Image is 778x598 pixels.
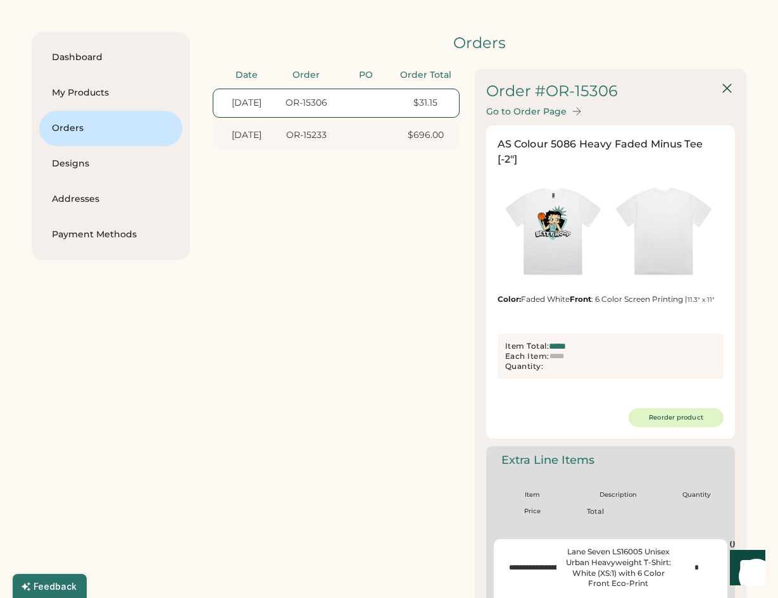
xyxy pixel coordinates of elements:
div: Price [509,507,556,516]
div: OR-15306 [280,97,332,109]
div: $31.15 [399,97,451,109]
div: AS Colour 5086 Heavy Faded Minus Tee [-2"] [498,137,724,167]
div: $696.00 [399,129,451,142]
img: generate-image [498,172,608,283]
div: Total [564,507,627,516]
div: [DATE] [221,97,273,109]
div: Quantity: [505,361,544,371]
div: Payment Methods [52,228,170,241]
div: Description [564,490,674,499]
iframe: Front Chat [718,541,772,595]
font: 11.3" x 11" [687,296,715,304]
strong: Color: [498,294,521,304]
div: My Products [52,87,170,99]
div: OR-15233 [280,129,332,142]
div: Extra Line Items [494,454,728,468]
div: Designs [52,158,170,170]
div: Item [509,490,556,499]
div: Go to Order Page [486,106,567,117]
div: Quantity [681,490,712,499]
div: Date [220,69,272,82]
div: Order Total [399,69,451,82]
div: Lane Seven LS16005 Unisex Urban Heavyweight T-Shirt: White (XS:1) with 6 Color Front Eco-Print [564,547,674,589]
div: Each Item: [505,351,549,361]
div: [DATE] [220,129,272,142]
div: Orders [52,122,170,135]
div: Order [280,69,332,82]
button: Reorder product [629,408,724,427]
div: Orders [213,32,746,54]
div: PO [340,69,392,82]
strong: Front [570,294,591,304]
div: Faded White : 6 Color Screen Printing | [498,294,724,304]
div: Item Total: [505,341,549,351]
div: Order #OR-15306 [486,80,618,102]
div: Addresses [52,193,170,206]
img: generate-image [608,172,719,283]
div: Dashboard [52,51,170,64]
